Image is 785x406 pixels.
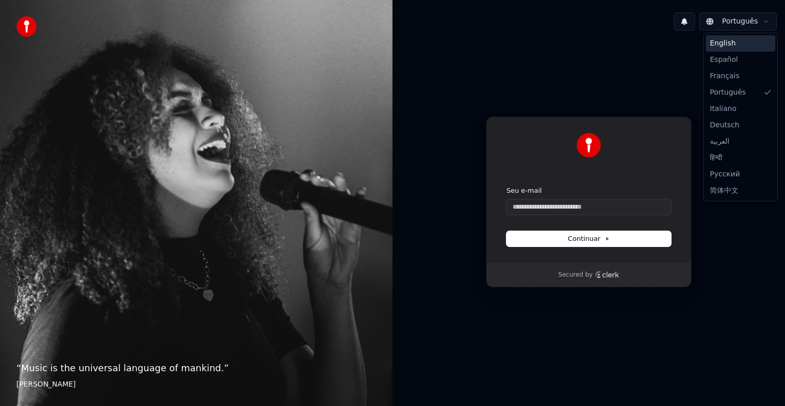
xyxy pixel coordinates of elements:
span: English [710,38,736,49]
span: Русский [710,169,740,179]
span: Português [710,87,746,98]
span: Español [710,55,738,65]
span: العربية [710,137,729,147]
span: Italiano [710,104,736,114]
span: Deutsch [710,120,740,130]
span: हिन्दी [710,153,722,163]
span: 简体中文 [710,186,738,196]
span: Français [710,71,740,81]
